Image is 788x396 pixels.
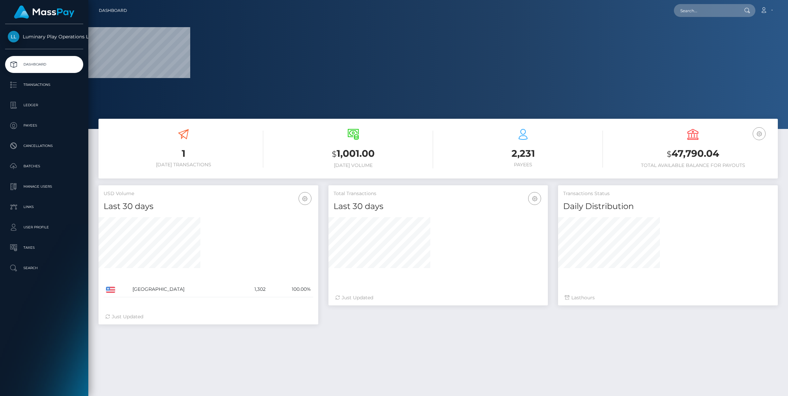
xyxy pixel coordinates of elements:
div: Just Updated [335,294,541,301]
div: Just Updated [105,313,311,320]
h5: USD Volume [104,190,313,197]
a: Links [5,199,83,215]
span: Luminary Play Operations Limited [5,34,83,40]
h3: 47,790.04 [613,147,773,161]
p: Batches [8,161,80,171]
a: Manage Users [5,178,83,195]
p: Payees [8,120,80,131]
div: Last hours [565,294,771,301]
h6: [DATE] Volume [273,163,433,168]
a: Taxes [5,239,83,256]
a: Search [5,260,83,277]
a: Transactions [5,76,83,93]
h5: Total Transactions [334,190,543,197]
p: Ledger [8,100,80,110]
p: Taxes [8,243,80,253]
h6: [DATE] Transactions [104,162,263,168]
h3: 1,001.00 [273,147,433,161]
a: Ledger [5,97,83,114]
td: 1,302 [238,282,268,297]
p: Cancellations [8,141,80,151]
img: MassPay Logo [14,5,74,19]
input: Search... [674,4,738,17]
small: $ [667,149,671,159]
h3: 1 [104,147,263,160]
img: Luminary Play Operations Limited [8,31,19,42]
a: Dashboard [5,56,83,73]
a: Payees [5,117,83,134]
h3: 2,231 [443,147,603,160]
a: Batches [5,158,83,175]
h4: Daily Distribution [563,201,773,212]
a: Cancellations [5,137,83,154]
p: Transactions [8,80,80,90]
a: Dashboard [99,3,127,18]
p: Links [8,202,80,212]
a: User Profile [5,219,83,236]
td: 100.00% [268,282,313,297]
h6: Total Available Balance for Payouts [613,163,773,168]
img: US.png [106,287,115,293]
p: Manage Users [8,182,80,192]
h5: Transactions Status [563,190,773,197]
td: [GEOGRAPHIC_DATA] [130,282,238,297]
p: Dashboard [8,59,80,70]
p: User Profile [8,222,80,232]
p: Search [8,263,80,273]
h4: Last 30 days [104,201,313,212]
h4: Last 30 days [334,201,543,212]
h6: Payees [443,162,603,168]
small: $ [332,149,337,159]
